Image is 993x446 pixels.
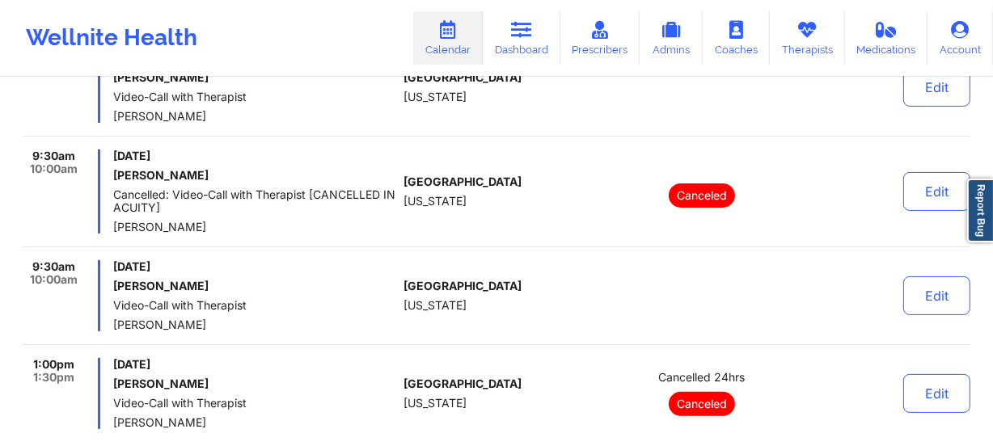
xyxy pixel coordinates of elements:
span: 1:30pm [33,371,74,384]
a: Calendar [413,11,483,65]
span: [GEOGRAPHIC_DATA] [404,71,522,84]
span: 10:00am [30,273,78,286]
span: 9:30am [32,149,75,162]
button: Edit [903,172,970,211]
span: [PERSON_NAME] [113,110,397,123]
span: Video-Call with Therapist [113,397,397,410]
button: Edit [903,68,970,107]
span: [US_STATE] [404,299,467,312]
button: Edit [903,276,970,315]
h6: [PERSON_NAME] [113,71,397,84]
span: [DATE] [113,149,397,162]
span: [US_STATE] [404,195,467,208]
a: Admins [640,11,703,65]
p: Canceled [669,183,735,208]
span: 1:00pm [33,358,74,371]
a: Therapists [770,11,845,65]
h6: [PERSON_NAME] [113,377,397,390]
span: [GEOGRAPHIC_DATA] [404,377,522,390]
span: [DATE] [113,358,397,371]
button: Edit [903,374,970,413]
span: [GEOGRAPHIC_DATA] [404,175,522,188]
span: 9:30am [32,260,75,273]
h6: [PERSON_NAME] [113,169,397,182]
a: Prescribers [560,11,640,65]
span: 10:00am [30,162,78,175]
a: Coaches [703,11,770,65]
a: Account [928,11,993,65]
span: Cancelled 24hrs [658,371,745,384]
a: Medications [845,11,928,65]
p: Canceled [669,392,735,416]
span: Cancelled: Video-Call with Therapist [CANCELLED IN ACUITY] [113,188,397,214]
span: Video-Call with Therapist [113,299,397,312]
a: Report Bug [967,179,993,242]
span: [PERSON_NAME] [113,221,397,234]
a: Dashboard [483,11,560,65]
span: [GEOGRAPHIC_DATA] [404,280,522,292]
span: [US_STATE] [404,397,467,410]
span: [DATE] [113,260,397,273]
span: [PERSON_NAME] [113,416,397,429]
span: [US_STATE] [404,90,467,103]
span: [PERSON_NAME] [113,318,397,331]
span: Video-Call with Therapist [113,90,397,103]
h6: [PERSON_NAME] [113,280,397,292]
